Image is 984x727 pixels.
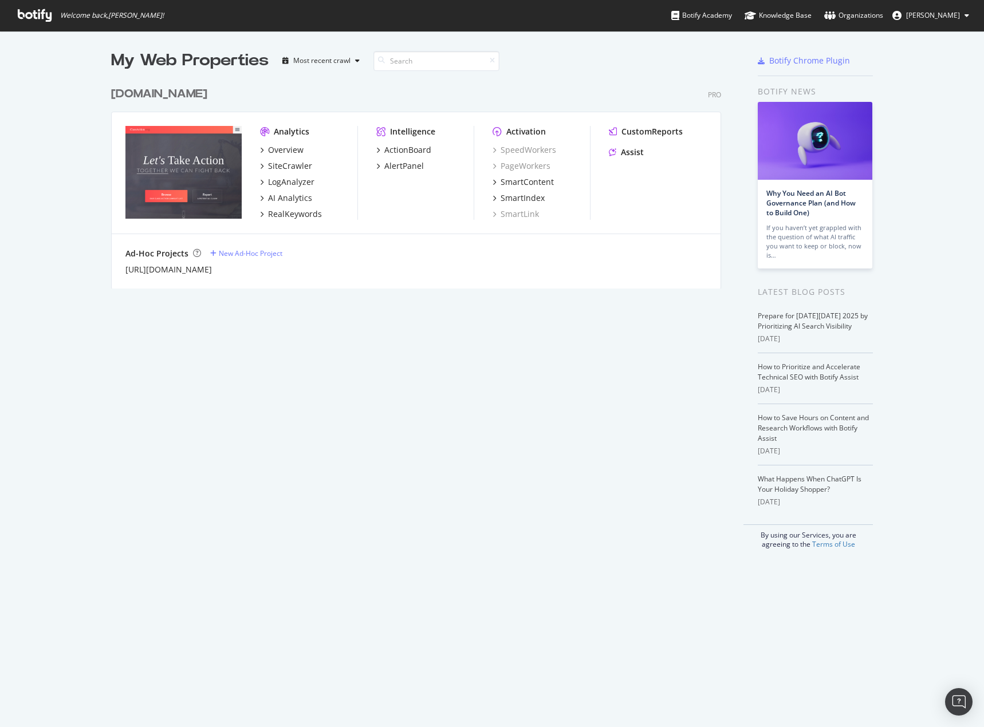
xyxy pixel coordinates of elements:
[260,192,312,204] a: AI Analytics
[883,6,978,25] button: [PERSON_NAME]
[60,11,164,20] span: Welcome back, [PERSON_NAME] !
[219,248,282,258] div: New Ad-Hoc Project
[758,102,872,180] img: Why You Need an AI Bot Governance Plan (and How to Build One)
[493,208,539,220] a: SmartLink
[210,248,282,258] a: New Ad-Hoc Project
[745,10,812,21] div: Knowledge Base
[609,126,683,137] a: CustomReports
[111,72,730,289] div: grid
[758,85,873,98] div: Botify news
[493,192,545,204] a: SmartIndex
[758,446,873,456] div: [DATE]
[268,176,314,188] div: LogAnalyzer
[493,144,556,156] a: SpeedWorkers
[268,192,312,204] div: AI Analytics
[390,126,435,137] div: Intelligence
[260,176,314,188] a: LogAnalyzer
[376,144,431,156] a: ActionBoard
[384,144,431,156] div: ActionBoard
[268,160,312,172] div: SiteCrawler
[111,86,212,102] a: [DOMAIN_NAME]
[758,55,850,66] a: Botify Chrome Plugin
[506,126,546,137] div: Activation
[260,208,322,220] a: RealKeywords
[708,90,721,100] div: Pro
[384,160,424,172] div: AlertPanel
[373,51,499,71] input: Search
[758,311,868,331] a: Prepare for [DATE][DATE] 2025 by Prioritizing AI Search Visibility
[824,10,883,21] div: Organizations
[125,126,242,219] img: classaction.org
[766,188,856,218] a: Why You Need an AI Bot Governance Plan (and How to Build One)
[609,147,644,158] a: Assist
[758,334,873,344] div: [DATE]
[501,192,545,204] div: SmartIndex
[376,160,424,172] a: AlertPanel
[758,362,860,382] a: How to Prioritize and Accelerate Technical SEO with Botify Assist
[493,176,554,188] a: SmartContent
[621,126,683,137] div: CustomReports
[769,55,850,66] div: Botify Chrome Plugin
[758,474,861,494] a: What Happens When ChatGPT Is Your Holiday Shopper?
[111,86,207,102] div: [DOMAIN_NAME]
[758,413,869,443] a: How to Save Hours on Content and Research Workflows with Botify Assist
[111,49,269,72] div: My Web Properties
[493,160,550,172] a: PageWorkers
[260,160,312,172] a: SiteCrawler
[501,176,554,188] div: SmartContent
[906,10,960,20] span: Patrick Hanan
[278,52,364,70] button: Most recent crawl
[125,264,212,275] a: [URL][DOMAIN_NAME]
[758,497,873,507] div: [DATE]
[758,385,873,395] div: [DATE]
[743,524,873,549] div: By using our Services, you are agreeing to the
[293,57,351,64] div: Most recent crawl
[268,208,322,220] div: RealKeywords
[671,10,732,21] div: Botify Academy
[268,144,304,156] div: Overview
[758,286,873,298] div: Latest Blog Posts
[945,688,973,716] div: Open Intercom Messenger
[812,539,855,549] a: Terms of Use
[260,144,304,156] a: Overview
[766,223,864,260] div: If you haven’t yet grappled with the question of what AI traffic you want to keep or block, now is…
[621,147,644,158] div: Assist
[125,248,188,259] div: Ad-Hoc Projects
[274,126,309,137] div: Analytics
